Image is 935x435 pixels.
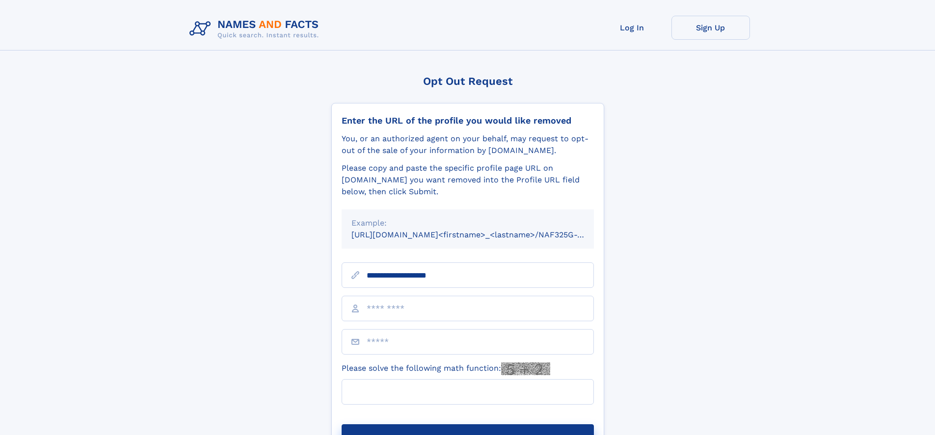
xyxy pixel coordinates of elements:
small: [URL][DOMAIN_NAME]<firstname>_<lastname>/NAF325G-xxxxxxxx [351,230,613,239]
label: Please solve the following math function: [342,362,550,375]
div: You, or an authorized agent on your behalf, may request to opt-out of the sale of your informatio... [342,133,594,156]
div: Opt Out Request [331,75,604,87]
img: Logo Names and Facts [186,16,327,42]
div: Enter the URL of the profile you would like removed [342,115,594,126]
a: Log In [593,16,671,40]
div: Example: [351,217,584,229]
a: Sign Up [671,16,750,40]
div: Please copy and paste the specific profile page URL on [DOMAIN_NAME] you want removed into the Pr... [342,162,594,198]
